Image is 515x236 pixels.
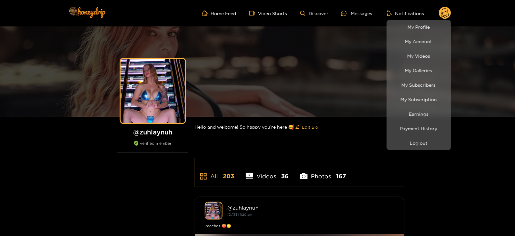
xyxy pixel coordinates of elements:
a: My Subscription [388,94,450,105]
a: My Videos [388,50,450,62]
a: Earnings [388,108,450,120]
button: Log out [388,137,450,149]
a: My Account [388,36,450,47]
a: Payment History [388,123,450,134]
a: My Subscribers [388,79,450,91]
a: My Galleries [388,65,450,76]
a: My Profile [388,21,450,33]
